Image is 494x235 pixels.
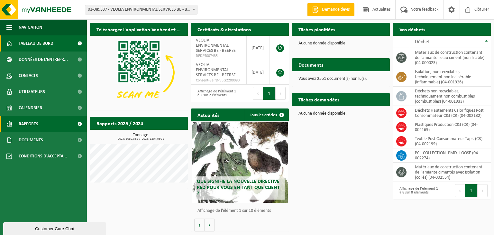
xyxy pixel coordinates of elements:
[298,111,383,116] p: Aucune donnée disponible.
[90,36,188,109] img: Download de VHEPlus App
[320,6,351,13] span: Demande devis
[196,38,236,53] span: VEOLIA ENVIRONMENTAL SERVICES BE - BEERSE
[292,23,342,35] h2: Tâches planifiées
[410,163,491,182] td: matériaux de construction contenant de l'amiante cimentés avec isolation (collés) (04-002554)
[478,184,488,197] button: Next
[307,3,354,16] a: Demande devis
[292,93,346,106] h2: Tâches demandées
[19,116,38,132] span: Rapports
[196,53,242,59] span: RED25007435
[247,60,270,85] td: [DATE]
[19,19,42,35] span: Navigation
[276,87,286,100] button: Next
[410,134,491,148] td: Textile Post Consommateur Tapis (CR) (04-002199)
[410,87,491,106] td: déchets non recyclables, techniquement non combustibles (combustibles) (04-001933)
[19,84,45,100] span: Utilisateurs
[410,148,491,163] td: PCI_COLLECTION_PMD_LOOSE (04-002274)
[19,68,38,84] span: Contacts
[298,77,383,81] p: Vous avez 2551 document(s) non lu(s).
[90,23,188,35] h2: Téléchargez l'application Vanheede+ maintenant!
[247,36,270,60] td: [DATE]
[3,221,107,235] iframe: chat widget
[396,183,439,198] div: Affichage de l'élément 1 à 8 sur 8 éléments
[90,117,150,129] h2: Rapports 2025 / 2024
[93,133,188,141] h3: Tonnage
[19,132,43,148] span: Documents
[132,129,187,142] a: Consulter les rapports
[192,122,288,203] a: Que signifie la nouvelle directive RED pour vous en tant que client ?
[465,184,478,197] button: 1
[415,39,430,44] span: Déchet
[205,219,215,231] button: Volgende
[19,35,53,52] span: Tableau de bord
[410,120,491,134] td: Plastiques Production C&I (CR) (04-002169)
[245,108,288,121] a: Tous les articles
[292,58,330,71] h2: Documents
[196,78,242,83] span: Consent-SelfD-VEG2200090
[19,148,67,164] span: Conditions d'accepta...
[197,209,286,213] p: Affichage de l'élément 1 sur 10 éléments
[298,41,383,46] p: Aucune donnée disponible.
[410,48,491,67] td: matériaux de construction contenant de l'amiante lié au ciment (non friable) (04-000023)
[393,23,432,35] h2: Vos déchets
[191,23,257,35] h2: Certificats & attestations
[455,184,465,197] button: Previous
[197,179,280,196] span: Que signifie la nouvelle directive RED pour vous en tant que client ?
[410,106,491,120] td: Déchets Hautements Calorifiques Post Consommateur C&I (CR) (04-002132)
[194,86,237,100] div: Affichage de l'élément 1 à 2 sur 2 éléments
[19,100,42,116] span: Calendrier
[253,87,263,100] button: Previous
[194,219,205,231] button: Vorige
[196,62,236,78] span: VEOLIA ENVIRONMENTAL SERVICES BE - BEERSE
[93,137,188,141] span: 2024: 1080,351 t - 2025: 1204,930 t
[410,67,491,87] td: isolation, non recyclable, techniquement non incinérable (inflammable) (04-001926)
[19,52,68,68] span: Données de l'entrepr...
[191,108,226,121] h2: Actualités
[85,5,197,14] span: 01-089537 - VEOLIA ENVIRONMENTAL SERVICES BE - BEERSE
[263,87,276,100] button: 1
